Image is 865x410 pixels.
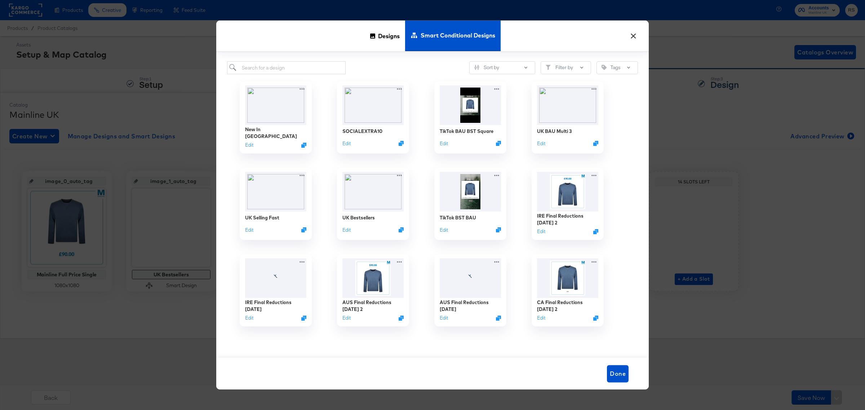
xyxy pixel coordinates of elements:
svg: Duplicate [496,316,501,321]
div: AUS Final Reductions [DATE] 2 [342,299,404,313]
svg: Duplicate [399,227,404,232]
svg: Tag [602,65,607,70]
div: UK BestsellersEditDuplicate [337,168,409,240]
button: Edit [440,227,448,233]
div: IRE Final Reductions [DATE] [245,299,306,313]
svg: Duplicate [301,316,306,321]
div: SOCIALEXTRA10EditDuplicate [337,81,409,153]
div: IRE Final Reductions [DATE] 2EditDuplicate [532,168,604,240]
div: TikTok BST BAU [440,214,476,221]
img: i9xHEZVVMA33xg064soIfA.jpg [342,258,404,298]
button: × [627,28,640,41]
div: UK Selling FastEditDuplicate [240,168,312,240]
div: AUS Final Reductions [DATE] [440,299,501,313]
div: CA Final Reductions [DATE] 2 [537,299,598,313]
button: Edit [342,227,351,233]
svg: Filter [546,65,551,70]
button: Edit [342,140,351,147]
div: New In [GEOGRAPHIC_DATA] [245,126,306,140]
button: SlidersSort by [469,61,535,74]
div: New In [GEOGRAPHIC_DATA]EditDuplicate [240,81,312,153]
input: Search for a design [227,61,346,75]
button: Edit [245,315,253,322]
button: Edit [245,227,253,233]
img: BYja6EuyTkxTi9QNVGgXLA.jpg [537,172,598,211]
div: IRE Final Reductions [DATE]EditDuplicate [240,254,312,326]
img: jjRN-G-L_xfijLENg3HH3g.jpg [440,172,501,211]
img: l_artefacts:n-j7-d0vW7h0kdRJ5aWGlQ%2Cw_396%2Ch_97%2Ce_make_transp [245,85,306,125]
span: Designs [378,20,400,52]
svg: Sliders [474,65,479,70]
div: UK Bestsellers [342,214,375,221]
div: AUS Final Reductions [DATE]EditDuplicate [434,254,506,326]
div: UK BAU Multi 3 [537,128,572,135]
svg: Duplicate [399,316,404,321]
button: Edit [342,315,351,322]
button: Done [607,365,629,382]
svg: Duplicate [593,229,598,234]
button: Edit [245,142,253,149]
div: TikTok BST BAUEditDuplicate [434,168,506,240]
div: SOCIALEXTRA10 [342,128,382,135]
img: l_text:LatoBlack.ttf_70_center_line_spacing_- [342,172,404,211]
span: Smart Conditional Designs [421,19,495,51]
div: UK BAU Multi 3EditDuplicate [532,81,604,153]
button: Edit [440,315,448,322]
div: TikTok BAU BST Square [440,128,493,135]
button: Edit [537,228,545,235]
img: l_text:LatoBlack.ttf_70_center_line_spacing_- [342,85,404,125]
button: Edit [537,140,545,147]
div: AUS Final Reductions [DATE] 2EditDuplicate [337,254,409,326]
svg: Duplicate [496,227,501,232]
button: FilterFilter by [541,61,591,74]
img: p0eOPOJXLvzixPZzdR8LAg.jpg [440,85,501,125]
svg: Duplicate [399,141,404,146]
img: Bgh64rzsyLa8aGEAiEp7WA.jpg [537,258,598,298]
span: Done [610,369,626,379]
svg: Duplicate [301,143,306,148]
img: l_text:LatoBlack.ttf_70_center_line_spacing_- [537,85,598,125]
button: Edit [537,315,545,322]
div: TikTok BAU BST SquareEditDuplicate [434,81,506,153]
svg: Duplicate [301,227,306,232]
svg: Duplicate [593,141,598,146]
button: Edit [440,140,448,147]
button: TagTags [596,61,638,74]
div: CA Final Reductions [DATE] 2EditDuplicate [532,254,604,326]
div: UK Selling Fast [245,214,279,221]
svg: Duplicate [496,141,501,146]
img: l_text:LatoBlack.ttf_70_center_line_spacing_- [245,172,306,211]
svg: Duplicate [593,316,598,321]
div: IRE Final Reductions [DATE] 2 [537,213,598,226]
